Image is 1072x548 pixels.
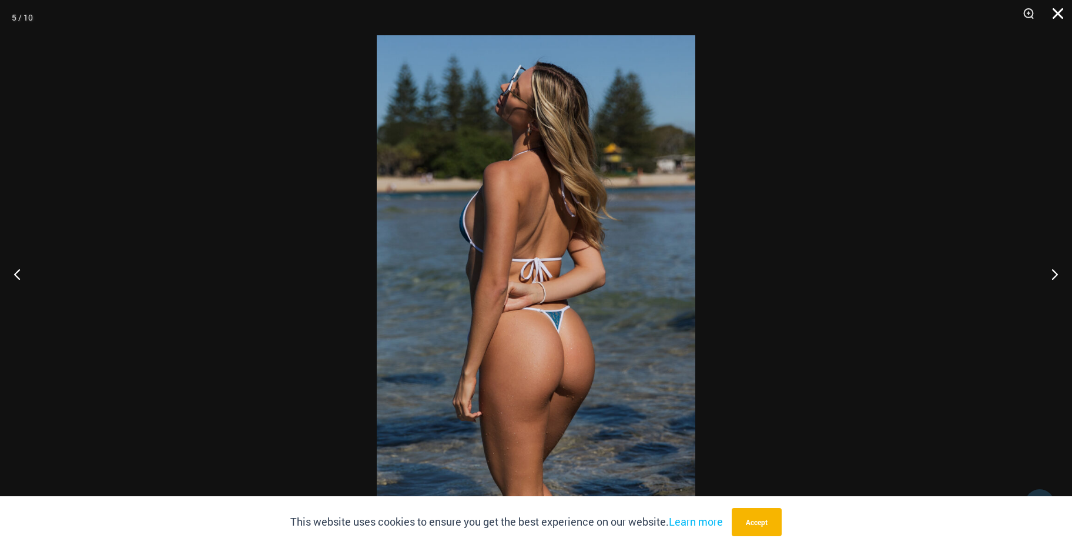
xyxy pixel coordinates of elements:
[732,508,782,536] button: Accept
[290,513,723,531] p: This website uses cookies to ensure you get the best experience on our website.
[669,514,723,529] a: Learn more
[377,35,695,513] img: Waves Breaking Ocean 312 Top 456 Bottom 07
[12,9,33,26] div: 5 / 10
[1028,245,1072,303] button: Next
